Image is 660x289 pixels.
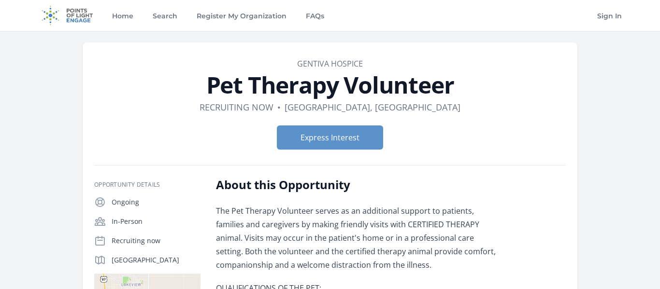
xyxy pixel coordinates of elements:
[297,58,363,69] a: Gentiva Hospice
[94,73,566,96] h1: Pet Therapy Volunteer
[112,255,201,265] p: [GEOGRAPHIC_DATA]
[277,125,383,150] button: Express Interest
[200,100,273,114] dd: Recruiting now
[277,100,281,114] div: •
[112,236,201,246] p: Recruiting now
[216,204,499,272] p: The Pet Therapy Volunteer serves as an additional support to patients, families and caregivers by...
[112,197,201,207] p: Ongoing
[216,177,499,193] h2: About this Opportunity
[285,100,460,114] dd: [GEOGRAPHIC_DATA], [GEOGRAPHIC_DATA]
[112,217,201,226] p: In-Person
[94,181,201,189] h3: Opportunity Details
